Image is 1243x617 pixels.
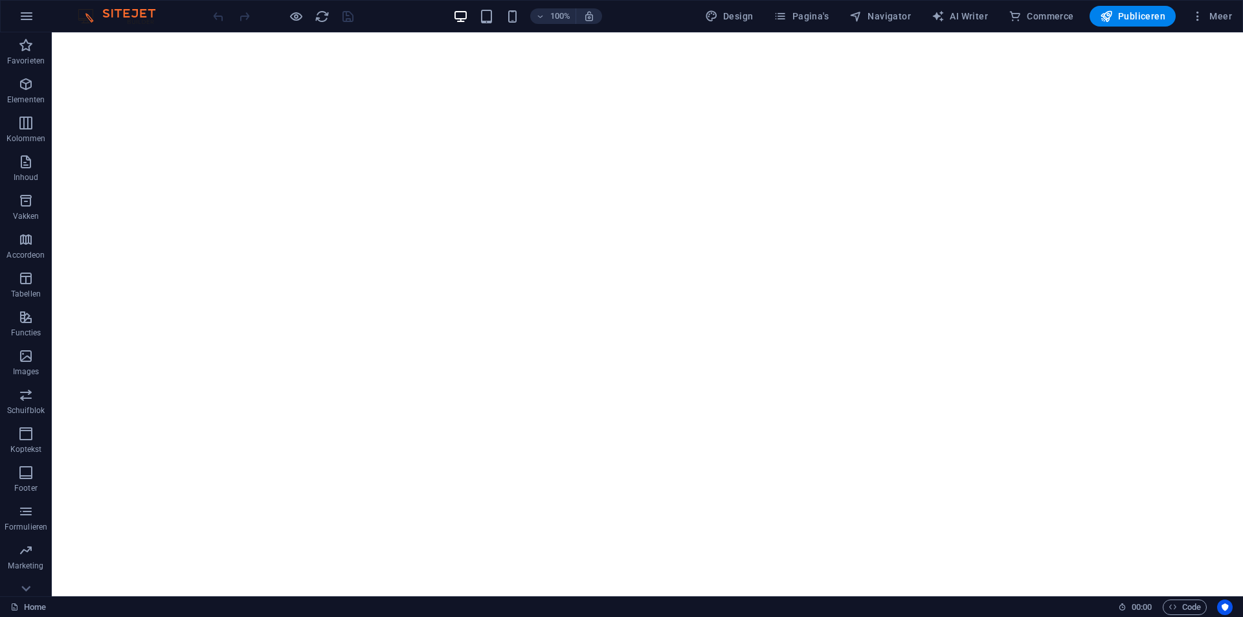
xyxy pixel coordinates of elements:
[1009,10,1074,23] span: Commerce
[1132,600,1152,615] span: 00 00
[774,10,829,23] span: Pagina's
[705,10,754,23] span: Design
[768,6,834,27] button: Pagina's
[10,444,42,454] p: Koptekst
[315,9,330,24] i: Pagina opnieuw laden
[1169,600,1201,615] span: Code
[530,8,576,24] button: 100%
[6,250,45,260] p: Accordeon
[7,405,45,416] p: Schuifblok
[1191,10,1232,23] span: Meer
[1186,6,1237,27] button: Meer
[700,6,759,27] div: Design (Ctrl+Alt+Y)
[74,8,172,24] img: Editor Logo
[1100,10,1165,23] span: Publiceren
[932,10,988,23] span: AI Writer
[550,8,570,24] h6: 100%
[700,6,759,27] button: Design
[13,366,39,377] p: Images
[288,8,304,24] button: Klik hier om de voorbeeldmodus te verlaten en verder te gaan met bewerken
[844,6,916,27] button: Navigator
[13,211,39,221] p: Vakken
[11,328,41,338] p: Functies
[5,522,47,532] p: Formulieren
[8,561,43,571] p: Marketing
[583,10,595,22] i: Stel bij het wijzigen van de grootte van de weergegeven website automatisch het juist zoomniveau ...
[7,56,45,66] p: Favorieten
[14,172,39,183] p: Inhoud
[7,95,45,105] p: Elementen
[14,483,38,493] p: Footer
[1217,600,1233,615] button: Usercentrics
[926,6,993,27] button: AI Writer
[1163,600,1207,615] button: Code
[1141,602,1143,612] span: :
[10,600,46,615] a: Klik om selectie op te heffen, dubbelklik om Pagina's te open
[314,8,330,24] button: reload
[1090,6,1176,27] button: Publiceren
[6,133,46,144] p: Kolommen
[849,10,911,23] span: Navigator
[11,289,41,299] p: Tabellen
[1003,6,1079,27] button: Commerce
[1118,600,1152,615] h6: Sessietijd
